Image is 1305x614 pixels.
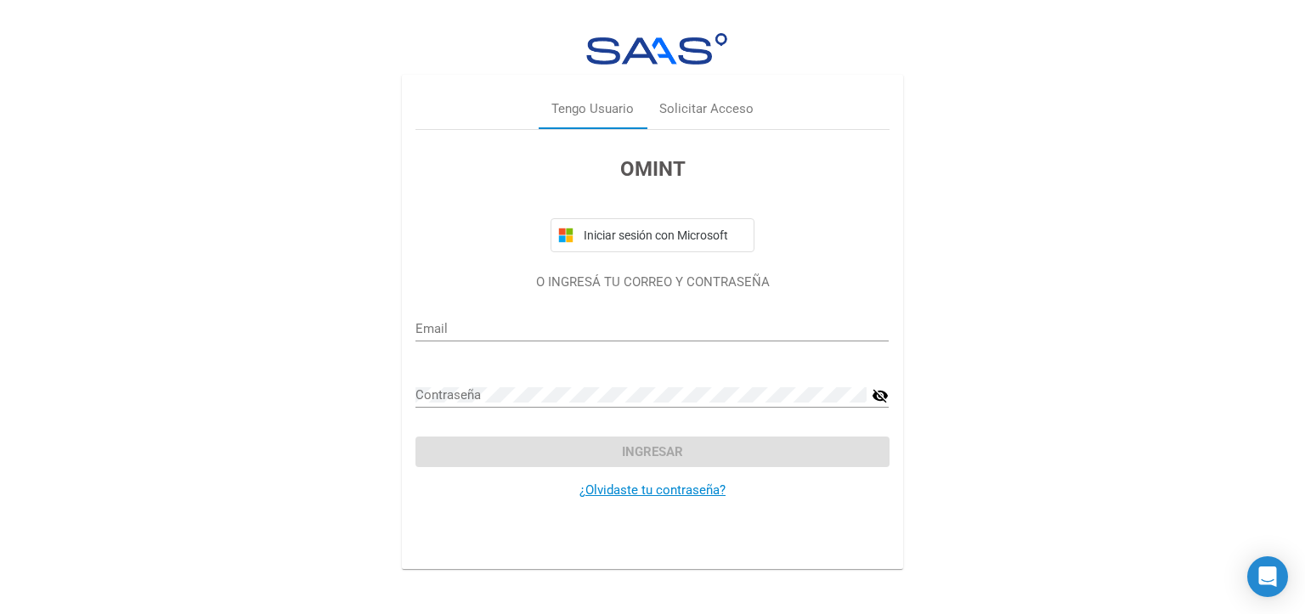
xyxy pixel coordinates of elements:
[415,154,889,184] h3: OMINT
[872,386,889,406] mat-icon: visibility_off
[622,444,683,459] span: Ingresar
[551,218,754,252] button: Iniciar sesión con Microsoft
[659,99,754,119] div: Solicitar Acceso
[551,99,634,119] div: Tengo Usuario
[1247,556,1288,597] div: Open Intercom Messenger
[579,482,726,498] a: ¿Olvidaste tu contraseña?
[415,273,889,292] p: O INGRESÁ TU CORREO Y CONTRASEÑA
[415,437,889,467] button: Ingresar
[580,228,747,242] span: Iniciar sesión con Microsoft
